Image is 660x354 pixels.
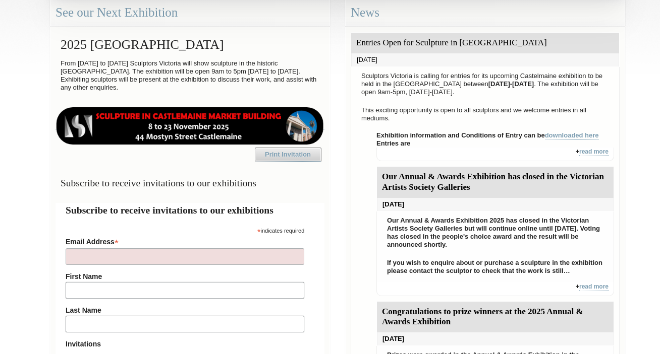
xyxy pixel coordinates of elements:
[376,148,614,161] div: +
[66,340,304,348] strong: Invitations
[545,131,599,139] a: downloaded here
[66,203,314,218] h2: Subscribe to receive invitations to our exhibitions
[377,302,614,333] div: Congratulations to prize winners at the 2025 Annual & Awards Exhibition
[66,306,304,314] label: Last Name
[66,235,304,247] label: Email Address
[376,131,599,139] strong: Exhibition information and Conditions of Entry can be
[377,332,614,345] div: [DATE]
[382,256,609,277] p: If you wish to enquire about or purchase a sculpture in the exhibition please contact the sculpto...
[351,33,619,53] div: Entries Open for Sculpture in [GEOGRAPHIC_DATA]
[351,53,619,66] div: [DATE]
[579,283,609,291] a: read more
[56,32,324,57] h2: 2025 [GEOGRAPHIC_DATA]
[56,57,324,94] p: From [DATE] to [DATE] Sculptors Victoria will show sculpture in the historic [GEOGRAPHIC_DATA]. T...
[356,104,614,125] p: This exciting opportunity is open to all sculptors and we welcome entries in all mediums.
[579,148,609,156] a: read more
[356,69,614,99] p: Sculptors Victoria is calling for entries for its upcoming Castelmaine exhibition to be held in t...
[377,167,614,198] div: Our Annual & Awards Exhibition has closed in the Victorian Artists Society Galleries
[66,272,304,280] label: First Name
[488,80,534,88] strong: [DATE]-[DATE]
[56,107,324,145] img: castlemaine-ldrbd25v2.png
[56,173,324,193] h3: Subscribe to receive invitations to our exhibitions
[255,148,321,162] a: Print Invitation
[376,282,614,296] div: +
[66,225,304,235] div: indicates required
[382,214,609,251] p: Our Annual & Awards Exhibition 2025 has closed in the Victorian Artists Society Galleries but wil...
[377,198,614,211] div: [DATE]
